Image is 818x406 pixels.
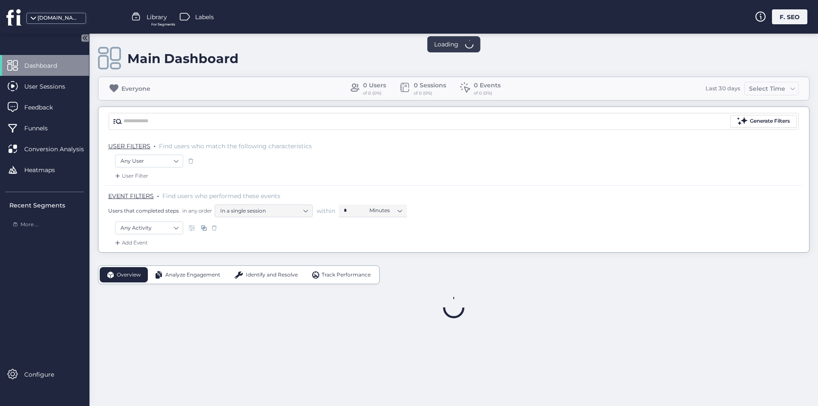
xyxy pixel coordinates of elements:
span: USER FILTERS [108,142,150,150]
span: User Sessions [24,82,78,91]
span: Overview [117,271,141,279]
span: Configure [24,370,67,379]
nz-select-item: Minutes [369,204,402,217]
div: [DOMAIN_NAME] [37,14,80,22]
span: Feedback [24,103,66,112]
span: More ... [20,221,39,229]
span: Funnels [24,124,60,133]
span: Dashboard [24,61,70,70]
nz-select-item: Any User [121,155,178,167]
span: Identify and Resolve [246,271,298,279]
span: Heatmaps [24,165,68,175]
span: within [317,207,335,215]
span: Loading [434,40,458,49]
div: User Filter [113,172,148,180]
span: Track Performance [322,271,371,279]
span: Analyze Engagement [165,271,220,279]
span: Users that completed steps [108,207,179,214]
span: in any order [181,207,212,214]
nz-select-item: In a single session [220,204,307,217]
span: . [157,190,159,199]
span: . [154,141,156,149]
div: Recent Segments [9,201,84,210]
span: Find users who match the following characteristics [159,142,312,150]
span: Labels [195,12,214,22]
span: Conversion Analysis [24,144,97,154]
span: Find users who performed these events [162,192,280,200]
div: F. SEO [772,9,807,24]
div: Add Event [113,239,148,247]
div: Main Dashboard [127,51,239,66]
div: Generate Filters [750,117,790,125]
span: EVENT FILTERS [108,192,154,200]
span: Library [147,12,167,22]
button: Generate Filters [730,115,797,128]
nz-select-item: Any Activity [121,222,178,234]
span: For Segments [151,22,175,27]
